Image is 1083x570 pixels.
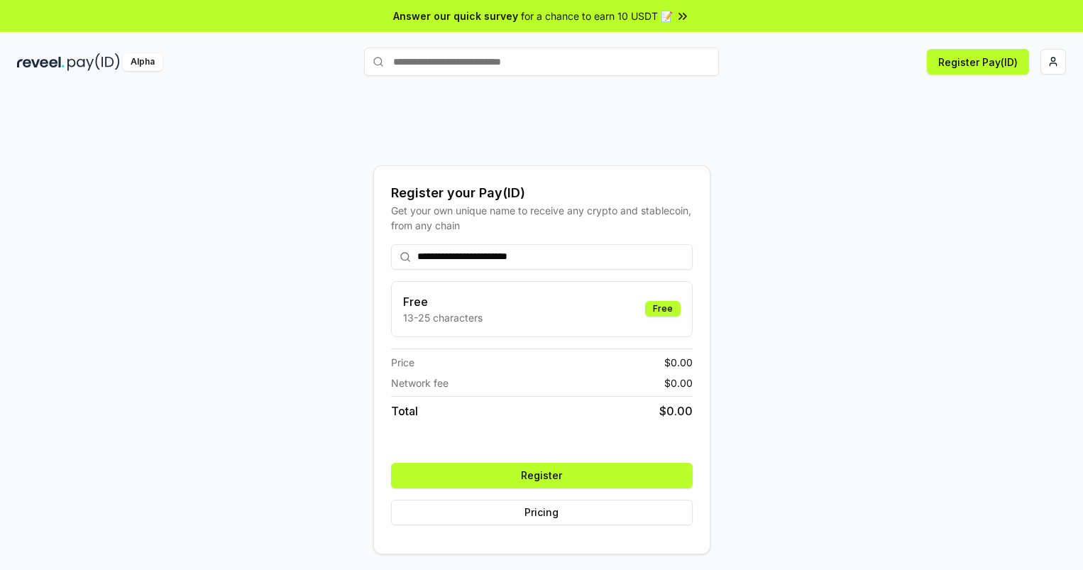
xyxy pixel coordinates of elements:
[123,53,163,71] div: Alpha
[67,53,120,71] img: pay_id
[17,53,65,71] img: reveel_dark
[403,310,483,325] p: 13-25 characters
[391,355,414,370] span: Price
[664,376,693,390] span: $ 0.00
[521,9,673,23] span: for a chance to earn 10 USDT 📝
[659,402,693,420] span: $ 0.00
[391,402,418,420] span: Total
[645,301,681,317] div: Free
[391,500,693,525] button: Pricing
[391,183,693,203] div: Register your Pay(ID)
[391,463,693,488] button: Register
[391,203,693,233] div: Get your own unique name to receive any crypto and stablecoin, from any chain
[393,9,518,23] span: Answer our quick survey
[403,293,483,310] h3: Free
[391,376,449,390] span: Network fee
[664,355,693,370] span: $ 0.00
[927,49,1029,75] button: Register Pay(ID)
